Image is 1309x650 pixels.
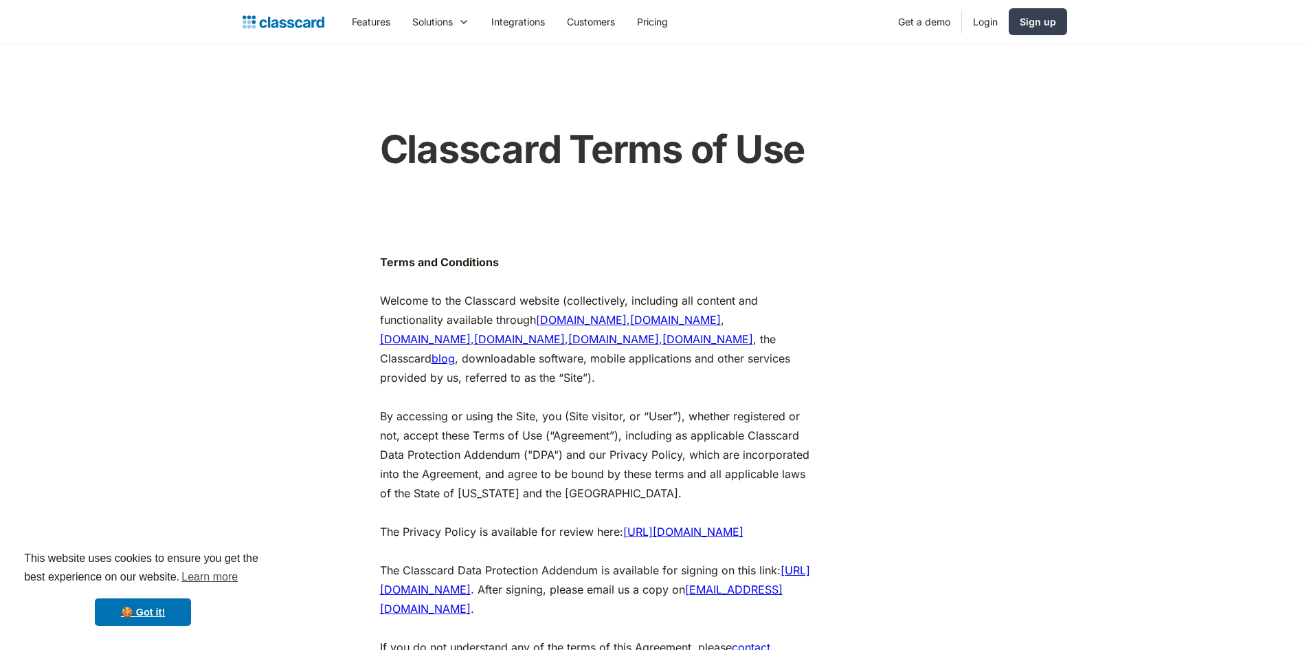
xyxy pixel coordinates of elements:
[380,332,471,346] a: [DOMAIN_NAME]
[401,6,480,37] div: Solutions
[568,332,659,346] a: [DOMAIN_NAME]
[474,332,565,346] a: [DOMAIN_NAME]
[179,567,240,587] a: learn more about cookies
[243,12,324,32] a: home
[626,6,679,37] a: Pricing
[24,550,262,587] span: This website uses cookies to ensure you get the best experience on our website.
[662,332,753,346] a: [DOMAIN_NAME]
[1009,8,1067,35] a: Sign up
[341,6,401,37] a: Features
[962,6,1009,37] a: Login
[432,351,455,365] a: blog
[887,6,961,37] a: Get a demo
[556,6,626,37] a: Customers
[480,6,556,37] a: Integrations
[536,313,627,327] a: [DOMAIN_NAME]
[95,598,191,626] a: dismiss cookie message
[1020,14,1056,29] div: Sign up
[630,313,721,327] a: [DOMAIN_NAME]
[380,127,916,173] h1: Classcard Terms of Use
[380,255,499,269] strong: Terms and Conditions
[623,525,743,539] a: [URL][DOMAIN_NAME]
[412,14,453,29] div: Solutions
[11,537,275,639] div: cookieconsent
